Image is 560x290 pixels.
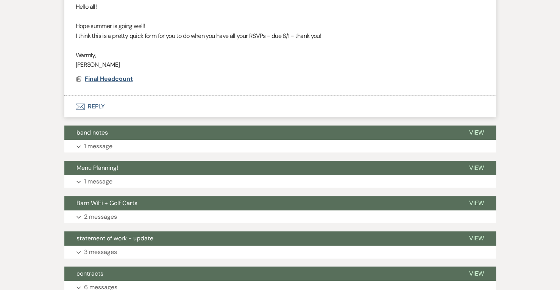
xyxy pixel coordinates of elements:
span: Menu Planning! [76,164,118,172]
p: 1 message [84,177,112,187]
span: contracts [76,270,103,277]
button: Menu Planning! [64,161,457,175]
span: View [469,129,484,136]
button: View [457,161,496,175]
button: Reply [64,96,496,117]
p: Hope summer is going well! [76,21,485,31]
button: band notes [64,125,457,140]
span: statement of work - update [76,234,153,242]
button: View [457,231,496,246]
p: 3 messages [84,247,117,257]
p: 1 message [84,141,112,151]
p: 2 messages [84,212,117,222]
button: View [457,266,496,281]
button: statement of work - update [64,231,457,246]
span: View [469,270,484,277]
button: 1 message [64,140,496,153]
p: I think this is a pretty quick form for you to do when you have all your RSVPs - due 8/1 - thank ... [76,31,485,41]
button: 3 messages [64,246,496,259]
button: 2 messages [64,210,496,223]
span: View [469,199,484,207]
span: View [469,164,484,172]
p: Warmly, [76,50,485,60]
p: Hello all! [76,2,485,12]
button: View [457,125,496,140]
button: View [457,196,496,210]
button: Final Headcount [85,74,135,83]
span: Barn WiFi + Golf Carts [76,199,137,207]
button: Barn WiFi + Golf Carts [64,196,457,210]
button: contracts [64,266,457,281]
p: [PERSON_NAME] [76,60,485,70]
span: View [469,234,484,242]
span: band notes [76,129,108,136]
span: Final Headcount [85,75,133,83]
button: 1 message [64,175,496,188]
